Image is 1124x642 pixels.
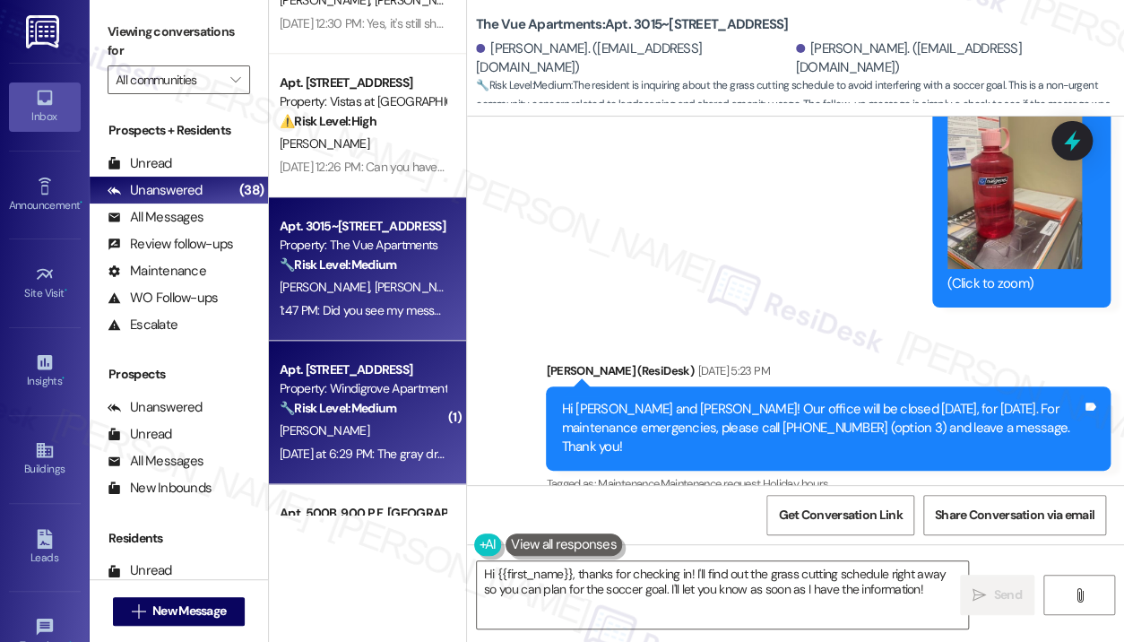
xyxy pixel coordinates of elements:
div: Unread [108,154,172,173]
div: (Click to zoom) [947,274,1082,293]
span: Maintenance , [598,476,660,491]
div: Property: Windigrove Apartments [280,379,445,398]
span: : The resident is inquiring about the grass cutting schedule to avoid interfering with a soccer g... [476,76,1124,134]
span: [PERSON_NAME] [280,422,369,438]
div: [PERSON_NAME] (ResiDesk) [546,361,1111,386]
textarea: Hi {{first_name}}, thanks for checking in! I'll find out the grass cutting schedule right away so... [477,561,968,629]
div: Unread [108,561,172,580]
a: Buildings [9,435,81,483]
div: (38) [235,177,268,204]
div: Apt. 500B, 900 P.F. [GEOGRAPHIC_DATA] [280,504,445,523]
strong: 🔧 Risk Level: Medium [476,78,571,92]
div: Tagged as: [546,471,1111,497]
div: Property: The Vue Apartments [280,236,445,255]
div: [PERSON_NAME]. ([EMAIL_ADDRESS][DOMAIN_NAME]) [476,39,791,78]
div: Unanswered [108,398,203,417]
a: Inbox [9,82,81,131]
span: [PERSON_NAME] [280,135,369,152]
span: • [80,196,82,209]
a: Leads [9,524,81,572]
b: The Vue Apartments: Apt. 3015~[STREET_ADDRESS] [476,15,788,34]
div: Apt. [STREET_ADDRESS] [280,74,445,92]
div: New Inbounds [108,479,212,498]
button: New Message [113,597,246,626]
span: Holiday hours [762,476,828,491]
div: Property: Vistas at [GEOGRAPHIC_DATA] [280,92,445,111]
div: Residents [90,529,268,548]
button: Get Conversation Link [766,495,913,535]
div: Prospects + Residents [90,121,268,140]
span: Send [993,586,1021,604]
div: All Messages [108,208,203,227]
span: Maintenance request , [660,476,762,491]
div: Apt. [STREET_ADDRESS] [280,360,445,379]
i:  [132,604,145,619]
strong: 🔧 Risk Level: Medium [280,256,396,273]
div: Review follow-ups [108,235,233,254]
span: New Message [152,602,226,620]
a: Site Visit • [9,259,81,308]
button: Zoom image [947,90,1082,269]
div: Escalate [108,316,177,334]
div: [DATE] 12:26 PM: Can you have an office representative call me asap. I have been calling and leav... [280,159,967,175]
div: [DATE] 5:23 PM [694,361,770,380]
input: All communities [116,65,221,94]
span: [PERSON_NAME] [280,279,375,295]
i:  [973,588,986,603]
div: Hi [PERSON_NAME] and [PERSON_NAME]! Our office will be closed [DATE], for [DATE]. For maintenance... [561,400,1082,457]
span: Get Conversation Link [778,506,902,525]
span: • [65,284,67,297]
i:  [1072,588,1085,603]
span: • [62,372,65,385]
strong: 🔧 Risk Level: Medium [280,400,396,416]
label: Viewing conversations for [108,18,250,65]
div: 1:47 PM: Did you see my message? [280,302,460,318]
div: WO Follow-ups [108,289,218,308]
div: [PERSON_NAME]. ([EMAIL_ADDRESS][DOMAIN_NAME]) [796,39,1111,78]
i:  [230,73,240,87]
a: Insights • [9,347,81,395]
strong: ⚠️ Risk Level: High [280,113,376,129]
div: Unread [108,425,172,444]
div: All Messages [108,452,203,471]
div: Apt. 3015~[STREET_ADDRESS] [280,217,445,236]
div: Prospects [90,365,268,384]
span: [PERSON_NAME] [375,279,464,295]
span: Share Conversation via email [935,506,1094,525]
button: Send [960,575,1034,615]
img: ResiDesk Logo [26,15,63,48]
div: Maintenance [108,262,206,281]
button: Share Conversation via email [923,495,1106,535]
div: Unanswered [108,181,203,200]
